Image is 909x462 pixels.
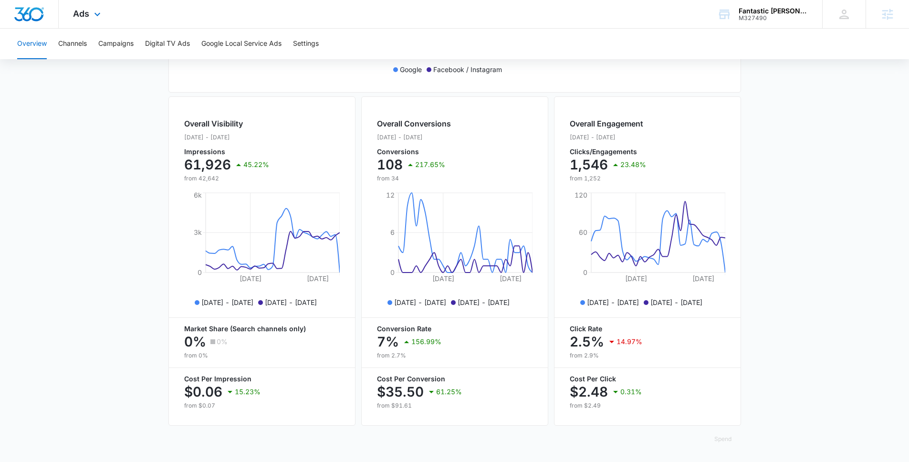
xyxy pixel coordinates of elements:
tspan: 60 [579,228,587,236]
p: from 42,642 [184,174,269,183]
tspan: [DATE] [403,52,425,60]
h2: Overall Conversions [377,118,451,129]
p: Cost Per Conversion [377,376,533,382]
tspan: [DATE] [202,52,224,60]
p: 45.22% [243,161,269,168]
p: 0.31% [620,388,642,395]
h2: Overall Engagement [570,118,646,129]
tspan: [DATE] [702,52,724,60]
tspan: [DATE] [432,274,454,283]
button: Spend [705,428,741,451]
p: 15.23% [235,388,261,395]
p: Impressions [184,148,269,155]
p: 156.99% [411,338,441,345]
button: Campaigns [98,29,134,59]
p: 61,926 [184,157,231,172]
p: Market Share (Search channels only) [184,325,340,332]
p: [DATE] - [DATE] [587,297,639,307]
div: account name [739,7,808,15]
p: Conversions [377,148,451,155]
div: account id [739,15,808,21]
p: from 2.9% [570,351,725,360]
tspan: 120 [575,191,587,199]
tspan: 3k [194,228,202,236]
p: Google [400,64,422,74]
p: [DATE] - [DATE] [377,133,451,142]
p: 217.65% [415,161,445,168]
tspan: 6k [194,191,202,199]
p: 61.25% [436,388,462,395]
tspan: [DATE] [239,274,261,283]
tspan: [DATE] [554,52,575,60]
tspan: [DATE] [252,52,274,60]
button: Google Local Service Ads [201,29,282,59]
button: Overview [17,29,47,59]
tspan: 0 [198,268,202,276]
p: 108 [377,157,403,172]
tspan: 12 [386,191,395,199]
button: Channels [58,29,87,59]
p: 14.97% [616,338,642,345]
tspan: [DATE] [625,274,647,283]
p: from 34 [377,174,451,183]
tspan: [DATE] [306,274,328,283]
tspan: 0 [583,268,587,276]
p: Facebook / Instagram [433,64,502,74]
p: [DATE] - [DATE] [570,133,646,142]
tspan: 6 [390,228,395,236]
tspan: [DATE] [353,52,375,60]
tspan: 0 [390,268,395,276]
p: Conversion Rate [377,325,533,332]
button: Settings [293,29,319,59]
h2: Overall Visibility [184,118,269,129]
tspan: [DATE] [604,52,626,60]
p: Clicks/Engagements [570,148,646,155]
p: from $0.07 [184,401,340,410]
p: 1,546 [570,157,608,172]
tspan: [DATE] [302,52,324,60]
p: 7% [377,334,399,349]
p: [DATE] - [DATE] [458,297,510,307]
p: $2.48 [570,384,608,399]
tspan: [DATE] [692,274,714,283]
tspan: [DATE] [654,52,676,60]
p: 23.48% [620,161,646,168]
p: $35.50 [377,384,424,399]
p: from 2.7% [377,351,533,360]
p: from 1,252 [570,174,646,183]
tspan: [DATE] [453,52,475,60]
p: from 0% [184,351,340,360]
p: $0.06 [184,384,222,399]
p: 0% [184,334,206,349]
button: Digital TV Ads [145,29,190,59]
p: [DATE] - [DATE] [201,297,253,307]
tspan: [DATE] [499,274,521,283]
tspan: [DATE] [503,52,525,60]
p: 2.5% [570,334,604,349]
span: Ads [73,9,89,19]
p: [DATE] - [DATE] [265,297,317,307]
p: from $2.49 [570,401,725,410]
p: from $91.61 [377,401,533,410]
p: Click Rate [570,325,725,332]
p: 0% [217,338,228,345]
p: Cost Per Click [570,376,725,382]
p: [DATE] - [DATE] [184,133,269,142]
p: Cost Per Impression [184,376,340,382]
p: [DATE] - [DATE] [650,297,702,307]
p: [DATE] - [DATE] [394,297,446,307]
